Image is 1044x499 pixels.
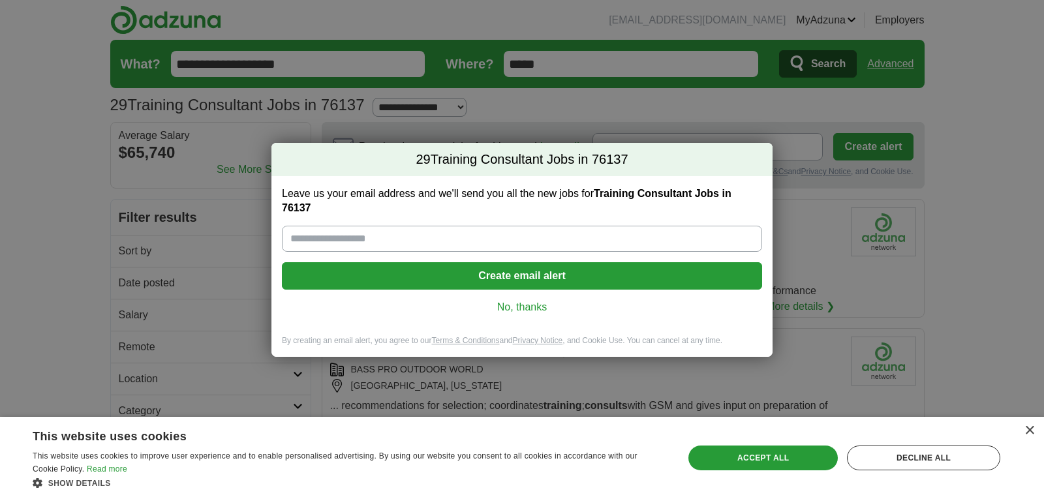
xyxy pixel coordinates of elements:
[48,479,111,488] span: Show details
[847,446,1000,470] div: Decline all
[87,464,127,474] a: Read more, opens a new window
[292,300,752,314] a: No, thanks
[282,187,762,215] label: Leave us your email address and we'll send you all the new jobs for
[33,425,632,444] div: This website uses cookies
[271,335,773,357] div: By creating an email alert, you agree to our and , and Cookie Use. You can cancel at any time.
[33,451,637,474] span: This website uses cookies to improve user experience and to enable personalised advertising. By u...
[33,476,665,489] div: Show details
[688,446,838,470] div: Accept all
[431,336,499,345] a: Terms & Conditions
[271,143,773,177] h2: Training Consultant Jobs in 76137
[513,336,563,345] a: Privacy Notice
[282,262,762,290] button: Create email alert
[416,151,430,169] span: 29
[1024,426,1034,436] div: Close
